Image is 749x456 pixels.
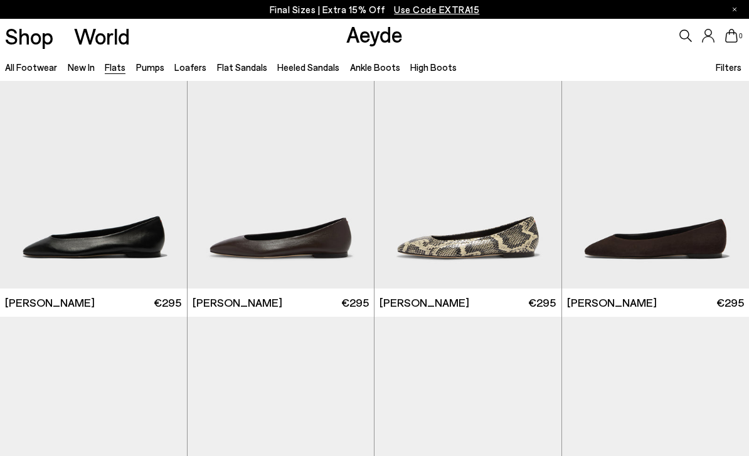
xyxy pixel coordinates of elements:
a: High Boots [410,61,457,73]
span: Filters [716,61,741,73]
a: New In [68,61,95,73]
a: 0 [725,29,738,43]
img: Ellie Almond-Toe Flats [188,53,374,288]
a: Shop [5,25,53,47]
span: [PERSON_NAME] [193,295,282,310]
span: Navigate to /collections/ss25-final-sizes [394,4,479,15]
img: Ellie Almond-Toe Flats [374,53,561,288]
span: €295 [154,295,181,310]
a: Loafers [174,61,206,73]
a: Heeled Sandals [277,61,339,73]
span: [PERSON_NAME] [567,295,657,310]
span: [PERSON_NAME] [380,295,469,310]
a: Aeyde [346,21,403,47]
a: All Footwear [5,61,57,73]
a: Pumps [136,61,164,73]
span: 0 [738,33,744,40]
span: €295 [716,295,744,310]
p: Final Sizes | Extra 15% Off [270,2,480,18]
a: [PERSON_NAME] €295 [374,289,561,317]
span: [PERSON_NAME] [5,295,95,310]
a: Flats [105,61,125,73]
a: [PERSON_NAME] €295 [188,289,374,317]
a: World [74,25,130,47]
a: Ankle Boots [350,61,400,73]
span: €295 [528,295,556,310]
span: €295 [341,295,369,310]
a: Flat Sandals [217,61,267,73]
